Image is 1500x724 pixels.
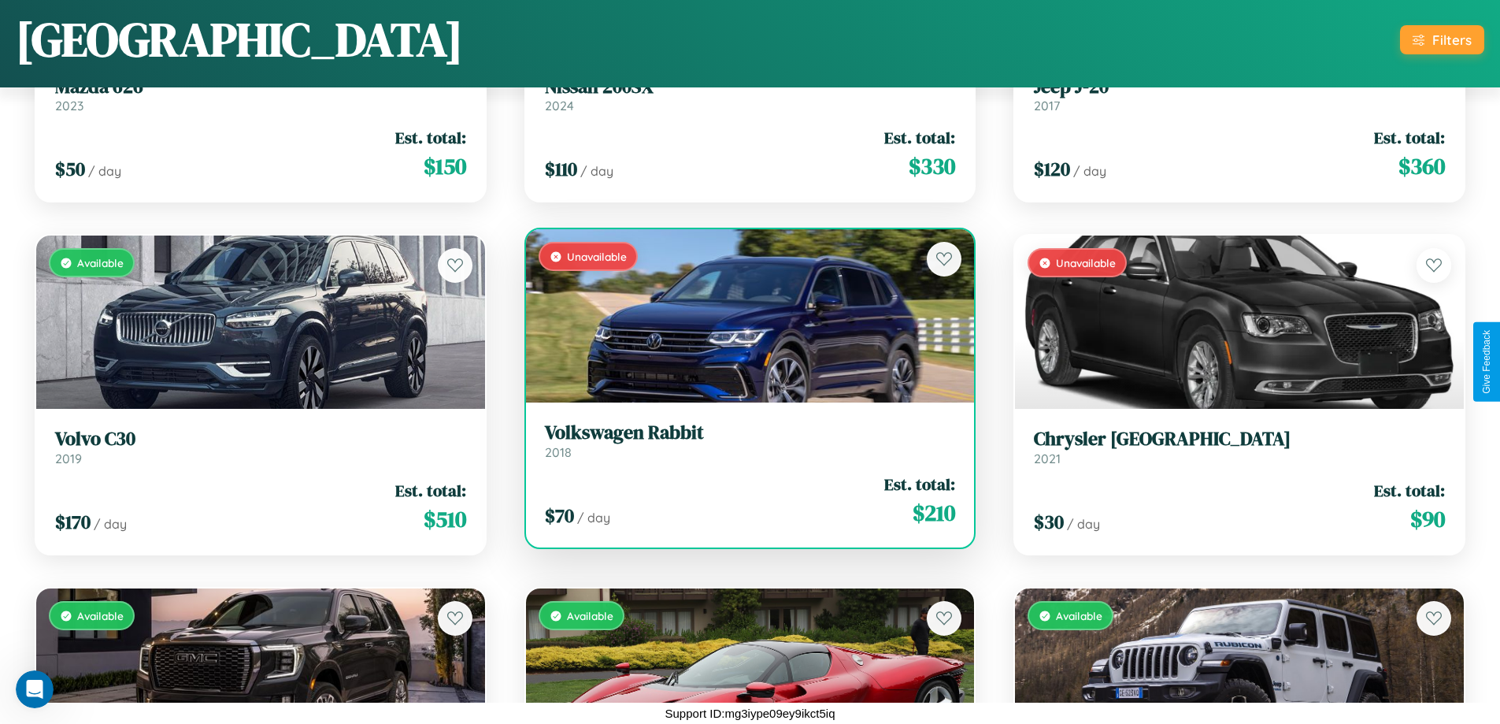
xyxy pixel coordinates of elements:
[1073,163,1106,179] span: / day
[55,428,466,466] a: Volvo C302019
[545,503,574,529] span: $ 70
[16,7,463,72] h1: [GEOGRAPHIC_DATA]
[1374,479,1445,502] span: Est. total:
[1034,428,1445,466] a: Chrysler [GEOGRAPHIC_DATA]2021
[1481,330,1492,394] div: Give Feedback
[1034,428,1445,451] h3: Chrysler [GEOGRAPHIC_DATA]
[1034,509,1064,535] span: $ 30
[77,256,124,269] span: Available
[545,98,574,113] span: 2024
[1034,98,1060,113] span: 2017
[16,670,54,708] iframe: Intercom live chat
[913,497,955,529] span: $ 210
[1056,609,1102,622] span: Available
[545,76,956,114] a: Nissan 200SX2024
[1034,76,1445,114] a: Jeep J-202017
[580,163,613,179] span: / day
[545,421,956,460] a: Volkswagen Rabbit2018
[395,479,466,502] span: Est. total:
[1034,451,1061,466] span: 2021
[545,421,956,444] h3: Volkswagen Rabbit
[94,516,127,532] span: / day
[884,126,955,149] span: Est. total:
[1410,503,1445,535] span: $ 90
[577,510,610,525] span: / day
[55,428,466,451] h3: Volvo C30
[1067,516,1100,532] span: / day
[55,451,82,466] span: 2019
[545,444,572,460] span: 2018
[909,150,955,182] span: $ 330
[88,163,121,179] span: / day
[884,473,955,496] span: Est. total:
[424,150,466,182] span: $ 150
[1432,32,1472,48] div: Filters
[55,509,91,535] span: $ 170
[665,703,835,724] p: Support ID: mg3iype09ey9ikct5iq
[1056,256,1116,269] span: Unavailable
[424,503,466,535] span: $ 510
[1374,126,1445,149] span: Est. total:
[1034,156,1070,182] span: $ 120
[395,126,466,149] span: Est. total:
[545,156,577,182] span: $ 110
[1398,150,1445,182] span: $ 360
[1400,25,1484,54] button: Filters
[55,156,85,182] span: $ 50
[55,98,83,113] span: 2023
[55,76,466,114] a: Mazda 6262023
[567,250,627,263] span: Unavailable
[567,609,613,622] span: Available
[77,609,124,622] span: Available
